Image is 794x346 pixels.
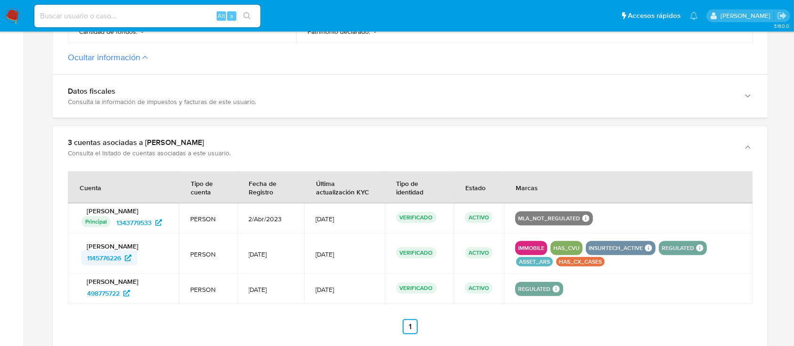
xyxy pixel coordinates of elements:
span: 3.160.0 [774,22,789,30]
span: Alt [218,11,225,20]
a: Salir [777,11,787,21]
a: Notificaciones [690,12,698,20]
span: s [230,11,233,20]
span: Accesos rápidos [628,11,681,21]
p: ezequiel.castrillon@mercadolibre.com [721,11,774,20]
button: search-icon [237,9,257,23]
input: Buscar usuario o caso... [34,10,260,22]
